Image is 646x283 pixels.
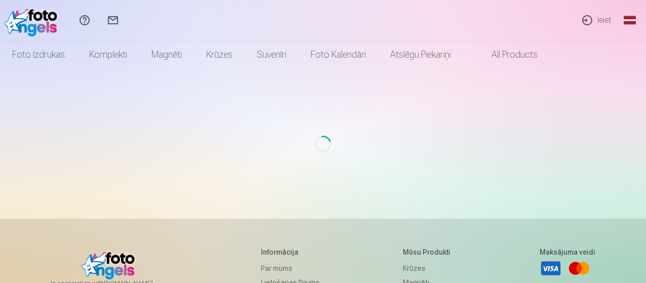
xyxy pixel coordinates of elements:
[194,41,245,69] a: Krūzes
[540,247,595,257] h5: Maksājuma veidi
[378,41,463,69] a: Atslēgu piekariņi
[77,41,139,69] a: Komplekti
[4,4,62,36] img: /fa1
[261,247,320,257] h5: Informācija
[139,41,194,69] a: Magnēti
[568,257,590,279] a: Mastercard
[261,261,320,275] a: Par mums
[298,41,378,69] a: Foto kalendāri
[403,247,456,257] h5: Mūsu produkti
[245,41,298,69] a: Suvenīri
[463,41,550,69] a: All products
[540,257,562,279] a: Visa
[403,261,456,275] a: Krūzes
